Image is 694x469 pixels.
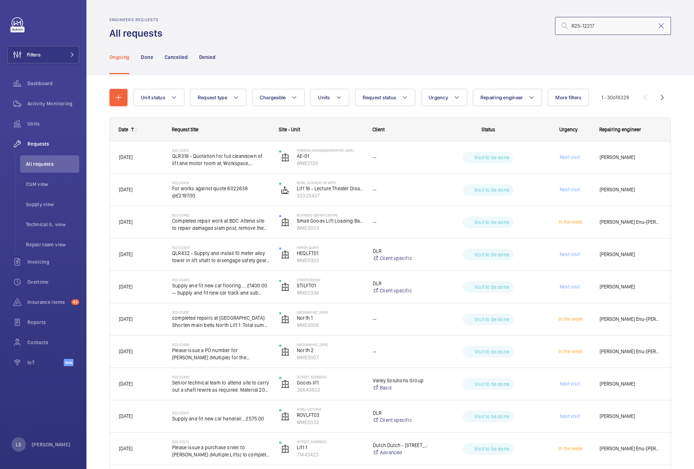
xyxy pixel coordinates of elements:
[297,192,363,199] p: 33320437
[297,314,363,322] p: North 1
[172,411,270,415] h2: R22-02501
[297,451,363,458] p: 71443423
[482,127,495,132] span: Status
[600,445,662,453] span: [PERSON_NAME] Enu-[PERSON_NAME]
[557,349,583,354] span: In the week
[373,409,430,416] p: DLR
[557,316,583,322] span: In the week
[119,349,133,354] span: [DATE]
[27,258,79,265] span: Invoicing
[600,315,662,323] span: [PERSON_NAME] Enu-[PERSON_NAME]
[109,17,167,22] h2: Engineers requests
[297,342,363,347] p: [GEOGRAPHIC_DATA]
[297,148,363,152] p: [PERSON_NAME][GEOGRAPHIC_DATA]
[172,278,270,282] h2: R22-02485
[373,153,430,161] div: --
[172,415,270,422] span: Supply and fit new car handrail....£575.00
[172,245,270,250] h2: R22-02455
[297,160,363,167] p: WME0130
[172,127,198,132] span: Request title
[474,186,509,193] p: Visit to be done
[281,153,290,162] img: elevator.svg
[172,310,270,314] h2: R22-02491
[297,354,363,361] p: WME0007
[373,280,430,287] p: DLR
[27,120,79,127] span: Units
[310,89,349,106] button: Units
[599,127,641,132] span: Repairing engineer
[555,95,581,100] span: More filters
[26,160,79,168] span: All requests
[600,380,662,388] span: [PERSON_NAME]
[600,186,662,194] span: [PERSON_NAME]
[281,186,290,194] img: platform_lift.svg
[297,386,363,393] p: 36640833
[27,339,79,346] span: Contacts
[373,255,430,262] a: Client specific
[172,250,270,264] span: QLR432 - Supply and install 10 meter alloy tower in lift shaft to disengage safety gear. Remove t...
[133,89,184,106] button: Unit status
[548,89,589,106] button: More filters
[141,54,153,61] p: Done
[172,347,270,361] span: Please issue a PO number for [PERSON_NAME] (Multiple) for the completed repairs at [GEOGRAPHIC_DA...
[252,89,305,106] button: Chargeable
[172,375,270,379] h2: R22-02493
[297,245,363,250] p: Heron Quays
[297,224,363,232] p: WME0023
[297,407,363,411] p: Royal Victoria
[558,154,580,160] span: Next visit
[480,95,523,100] span: Repairing engineer
[32,441,71,448] p: [PERSON_NAME]
[297,322,363,329] p: WME0006
[172,213,270,217] h2: R22-02462
[373,416,430,424] a: Client specific
[27,51,41,58] span: Filters
[297,217,363,224] p: Small Goods Lift Loading Bay Front
[297,440,363,444] p: [STREET_ADDRESS]
[373,449,430,456] a: Advanced
[172,444,270,458] span: Please issue a purchase order to [PERSON_NAME] (Multiple Lifts) to complete the following repairs...
[429,95,448,100] span: Urgency
[474,154,509,161] p: Visit to be done
[474,413,509,420] p: Visit to be done
[172,152,270,167] span: QLR318 - Quotation for full cleandown of lift and motor room at, Workspace, [PERSON_NAME][GEOGRAP...
[199,54,215,61] p: Denied
[297,419,363,426] p: WME0332
[297,257,363,264] p: WME0303
[26,201,79,208] span: Supply view
[600,347,662,356] span: [PERSON_NAME] Enu-[PERSON_NAME]
[118,127,128,132] div: Date
[600,283,662,291] span: [PERSON_NAME]
[27,359,64,366] span: IoT
[27,278,79,286] span: Overtime
[190,89,246,106] button: Request type
[601,95,629,100] span: 1 - 30 6328
[474,251,509,258] p: Visit to be done
[198,95,227,100] span: Request type
[119,187,133,192] span: [DATE]
[474,348,509,355] p: Visit to be done
[172,342,270,347] h2: R22-02499
[373,247,430,255] p: DLR
[165,54,188,61] p: Cancelled
[119,284,133,290] span: [DATE]
[281,250,290,259] img: elevator.svg
[260,95,286,100] span: Chargeable
[297,375,363,379] p: [STREET_ADDRESS]
[26,221,79,228] span: Technical S. view
[297,282,363,289] p: STILFT01
[172,148,270,152] h2: R22-02415
[71,299,79,305] span: 43
[555,17,671,35] input: Search by request number or quote number
[281,347,290,356] img: elevator.svg
[557,219,583,225] span: In the week
[172,217,270,232] span: Completed repair work at BDC: Attend site to repair damaged slam post, remove the damaged panel, ...
[297,152,363,160] p: AE-01
[172,185,270,199] span: For works against quote 6022638 @£2197.00
[372,127,385,132] span: Client
[558,284,580,290] span: Next visit
[297,185,363,192] p: Lift 16 - Lecture Theater Disabled Lift ([PERSON_NAME]) ([GEOGRAPHIC_DATA] )
[373,377,430,384] p: Valley Solutions Group
[119,251,133,257] span: [DATE]
[558,381,580,387] span: Next visit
